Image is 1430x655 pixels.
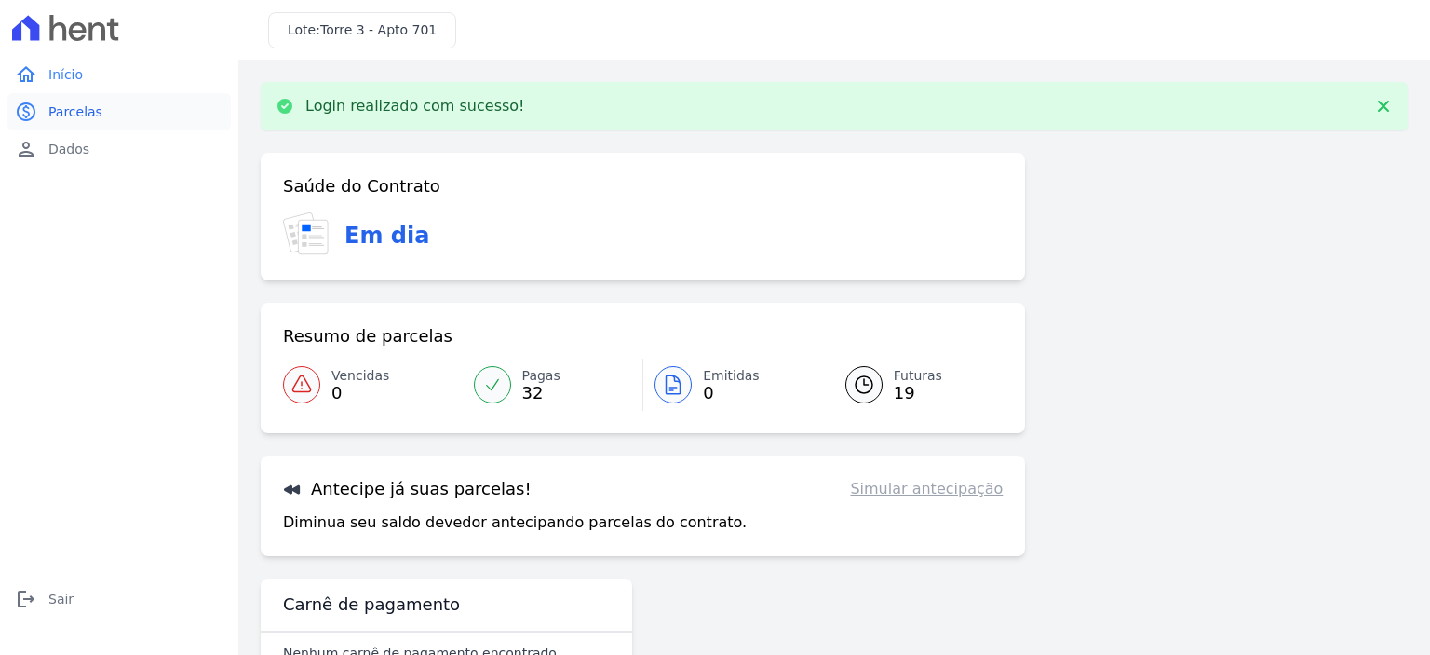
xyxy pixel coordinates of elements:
span: Parcelas [48,102,102,121]
span: Vencidas [331,366,389,386]
h3: Resumo de parcelas [283,325,452,348]
span: Início [48,65,83,84]
a: Vencidas 0 [283,359,463,411]
span: Pagas [522,366,560,386]
a: personDados [7,130,231,168]
span: Torre 3 - Apto 701 [320,22,437,37]
span: Futuras [894,366,942,386]
i: home [15,63,37,86]
span: 0 [703,386,760,401]
span: Emitidas [703,366,760,386]
h3: Carnê de pagamento [283,594,460,616]
h3: Lote: [288,20,437,40]
span: Dados [48,140,89,158]
h3: Antecipe já suas parcelas! [283,478,532,500]
i: person [15,138,37,160]
span: 0 [331,386,389,401]
a: Pagas 32 [463,359,643,411]
i: paid [15,101,37,123]
p: Login realizado com sucesso! [305,97,525,116]
h3: Saúde do Contrato [283,175,440,198]
a: paidParcelas [7,93,231,130]
p: Diminua seu saldo devedor antecipando parcelas do contrato. [283,512,747,534]
a: logoutSair [7,580,231,618]
h3: Em dia [344,219,429,252]
a: Simular antecipação [850,478,1003,500]
a: homeInício [7,56,231,93]
a: Futuras 19 [823,359,1004,411]
i: logout [15,588,37,610]
a: Emitidas 0 [643,359,823,411]
span: 19 [894,386,942,401]
span: Sair [48,590,74,608]
span: 32 [522,386,560,401]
